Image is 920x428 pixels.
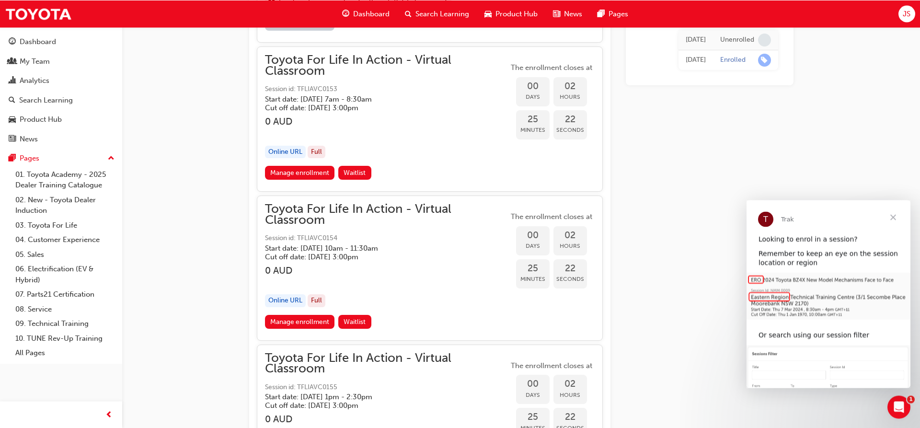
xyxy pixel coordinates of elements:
[11,316,118,331] a: 09. Technical Training
[265,84,508,95] span: Session id: TFLIAVC0153
[11,192,118,218] a: 02. New - Toyota Dealer Induction
[265,233,508,244] span: Session id: TFLIAVC0154
[4,71,118,89] a: Analytics
[342,8,349,20] span: guage-icon
[516,390,550,401] span: Days
[516,114,550,125] span: 25
[4,52,118,70] a: My Team
[265,401,493,410] h5: Cut off date: [DATE] 3:00pm
[415,8,469,19] span: Search Learning
[308,146,325,159] div: Full
[20,133,38,144] div: News
[338,166,371,180] button: Waitlist
[20,114,62,125] div: Product Hub
[344,318,366,326] span: Waitlist
[553,379,587,390] span: 02
[686,34,706,45] div: Thu Mar 13 2025 09:22:32 GMT+0800 (Australian Western Standard Time)
[516,92,550,103] span: Days
[564,8,582,19] span: News
[516,274,550,285] span: Minutes
[508,360,595,371] span: The enrollment closes at
[508,62,595,73] span: The enrollment closes at
[265,116,508,127] h3: 0 AUD
[20,36,56,47] div: Dashboard
[9,76,16,85] span: chart-icon
[553,8,560,20] span: news-icon
[265,294,306,307] div: Online URL
[4,130,118,148] a: News
[19,94,73,105] div: Search Learning
[553,241,587,252] span: Hours
[265,166,335,180] a: Manage enrollment
[516,125,550,136] span: Minutes
[720,35,754,44] div: Unenrolled
[758,53,771,66] span: learningRecordVerb_ENROLL-icon
[20,56,50,67] div: My Team
[516,241,550,252] span: Days
[9,37,16,46] span: guage-icon
[265,353,508,374] span: Toyota For Life In Action - Virtual Classroom
[553,230,587,241] span: 02
[9,96,15,104] span: search-icon
[553,114,587,125] span: 22
[11,345,118,360] a: All Pages
[609,8,628,19] span: Pages
[495,8,538,19] span: Product Hub
[553,274,587,285] span: Seconds
[20,75,49,86] div: Analytics
[11,218,118,232] a: 03. Toyota For Life
[397,4,477,23] a: search-iconSearch Learning
[265,204,595,333] button: Toyota For Life In Action - Virtual ClassroomSession id: TFLIAVC0154Start date: [DATE] 10am - 11:...
[5,3,72,24] img: Trak
[553,92,587,103] span: Hours
[516,263,550,274] span: 25
[11,261,118,287] a: 06. Electrification (EV & Hybrid)
[265,244,493,253] h5: Start date: [DATE] 10am - 11:30am
[898,5,915,22] button: JS
[105,409,113,421] span: prev-icon
[516,379,550,390] span: 00
[9,57,16,66] span: people-icon
[265,95,493,104] h5: Start date: [DATE] 7am - 8:30am
[265,414,508,425] h3: 0 AUD
[4,31,118,149] button: DashboardMy TeamAnalyticsSearch LearningProduct HubNews
[720,55,746,64] div: Enrolled
[265,315,335,329] a: Manage enrollment
[265,253,493,261] h5: Cut off date: [DATE] 3:00pm
[553,390,587,401] span: Hours
[903,8,910,19] span: JS
[9,135,16,143] span: news-icon
[9,115,16,124] span: car-icon
[887,395,910,418] iframe: Intercom live chat
[907,395,915,403] span: 1
[4,91,118,109] a: Search Learning
[265,204,508,225] span: Toyota For Life In Action - Virtual Classroom
[11,167,118,192] a: 01. Toyota Academy - 2025 Dealer Training Catalogue
[353,8,390,19] span: Dashboard
[265,393,493,401] h5: Start date: [DATE] 1pm - 2:30pm
[265,55,595,184] button: Toyota For Life In Action - Virtual ClassroomSession id: TFLIAVC0153Start date: [DATE] 7am - 8:30...
[516,81,550,92] span: 00
[747,200,910,388] iframe: Intercom live chat message
[553,125,587,136] span: Seconds
[405,8,412,20] span: search-icon
[265,382,508,393] span: Session id: TFLIAVC0155
[4,149,118,167] button: Pages
[265,104,493,112] h5: Cut off date: [DATE] 3:00pm
[20,152,39,163] div: Pages
[477,4,545,23] a: car-iconProduct Hub
[553,81,587,92] span: 02
[11,232,118,247] a: 04. Customer Experience
[344,169,366,177] span: Waitlist
[545,4,590,23] a: news-iconNews
[4,110,118,128] a: Product Hub
[334,4,397,23] a: guage-iconDashboard
[4,33,118,50] a: Dashboard
[598,8,605,20] span: pages-icon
